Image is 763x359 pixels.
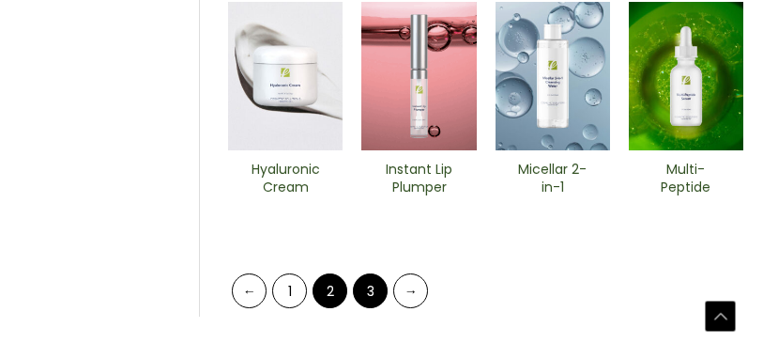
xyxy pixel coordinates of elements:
a: Instant Lip Plumper [377,161,461,203]
a: Page 3 [353,273,388,308]
a: Hyaluronic Cream [244,161,328,203]
a: → [393,273,428,308]
h2: Instant Lip Plumper [377,161,461,196]
h2: Multi-Peptide Serum [645,161,728,196]
img: Micellar 2-in-1 Cleansing Water [496,2,610,150]
span: Page 2 [313,273,347,308]
h2: Micellar 2-in-1 Cleansing Water [511,161,594,196]
nav: Product Pagination [228,273,743,317]
a: Multi-Peptide Serum [645,161,728,203]
h2: Hyaluronic Cream [244,161,328,196]
a: ← [232,273,267,308]
a: Micellar 2-in-1 Cleansing Water [511,161,594,203]
a: Page 1 [272,273,307,308]
img: Instant Lip Plumper [361,2,476,150]
img: Hyaluronic Cream [228,2,343,150]
img: Multi-Peptide ​Serum [629,2,743,150]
